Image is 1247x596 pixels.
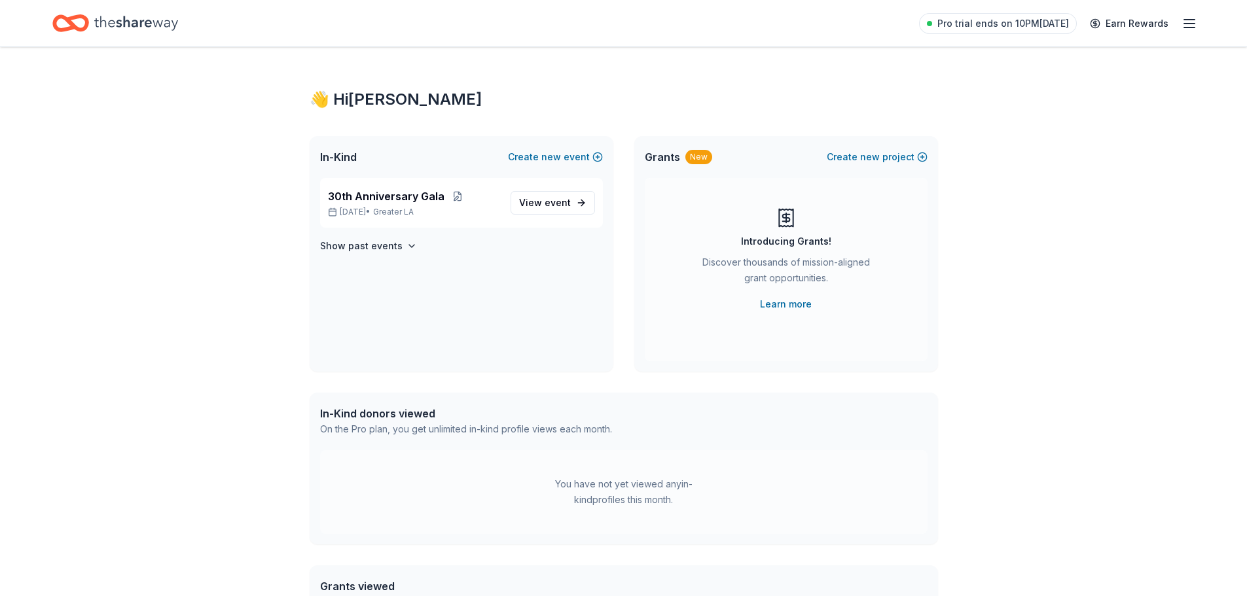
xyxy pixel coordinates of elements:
[542,476,706,508] div: You have not yet viewed any in-kind profiles this month.
[508,149,603,165] button: Createnewevent
[320,578,572,594] div: Grants viewed
[919,13,1077,34] a: Pro trial ends on 10PM[DATE]
[860,149,880,165] span: new
[685,150,712,164] div: New
[320,149,357,165] span: In-Kind
[541,149,561,165] span: new
[320,421,612,437] div: On the Pro plan, you get unlimited in-kind profile views each month.
[760,296,812,312] a: Learn more
[320,238,403,254] h4: Show past events
[545,197,571,208] span: event
[519,195,571,211] span: View
[1082,12,1176,35] a: Earn Rewards
[52,8,178,39] a: Home
[741,234,831,249] div: Introducing Grants!
[320,406,612,421] div: In-Kind donors viewed
[328,207,500,217] p: [DATE] •
[937,16,1069,31] span: Pro trial ends on 10PM[DATE]
[511,191,595,215] a: View event
[645,149,680,165] span: Grants
[320,238,417,254] button: Show past events
[373,207,414,217] span: Greater LA
[310,89,938,110] div: 👋 Hi [PERSON_NAME]
[827,149,928,165] button: Createnewproject
[328,188,444,204] span: 30th Anniversary Gala
[697,254,875,291] div: Discover thousands of mission-aligned grant opportunities.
